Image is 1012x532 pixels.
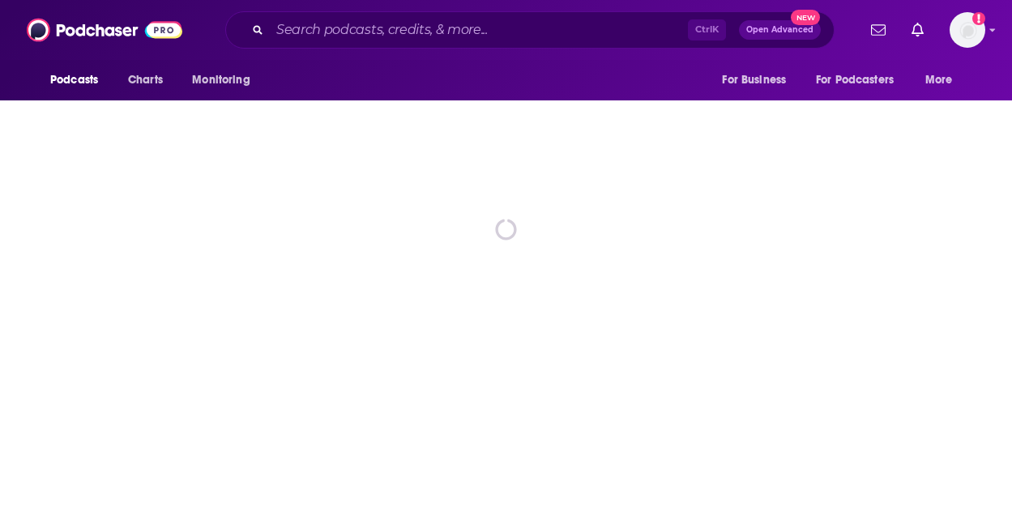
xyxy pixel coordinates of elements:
[181,65,271,96] button: open menu
[117,65,173,96] a: Charts
[972,12,985,25] svg: Add a profile image
[192,69,250,92] span: Monitoring
[39,65,119,96] button: open menu
[805,65,917,96] button: open menu
[925,69,953,92] span: More
[27,15,182,45] img: Podchaser - Follow, Share and Rate Podcasts
[225,11,835,49] div: Search podcasts, credits, & more...
[914,65,973,96] button: open menu
[50,69,98,92] span: Podcasts
[816,69,894,92] span: For Podcasters
[950,12,985,48] span: Logged in as esmith_bg
[739,20,821,40] button: Open AdvancedNew
[950,12,985,48] img: User Profile
[950,12,985,48] button: Show profile menu
[905,16,930,44] a: Show notifications dropdown
[270,17,688,43] input: Search podcasts, credits, & more...
[865,16,892,44] a: Show notifications dropdown
[722,69,786,92] span: For Business
[688,19,726,40] span: Ctrl K
[128,69,163,92] span: Charts
[791,10,820,25] span: New
[746,26,813,34] span: Open Advanced
[711,65,806,96] button: open menu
